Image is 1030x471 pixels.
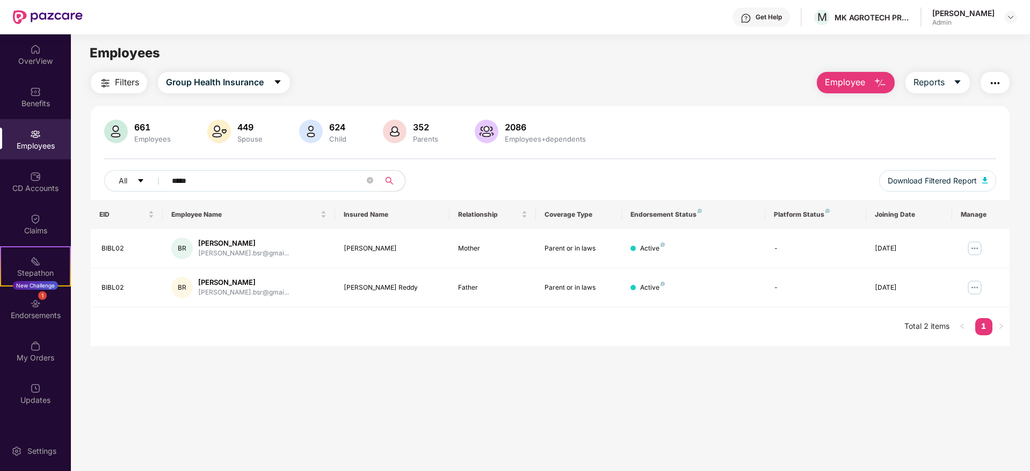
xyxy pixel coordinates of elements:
[966,279,983,296] img: manageButton
[30,298,41,309] img: svg+xml;base64,PHN2ZyBpZD0iRW5kb3JzZW1lbnRzIiB4bWxucz0iaHR0cDovL3d3dy53My5vcmcvMjAwMC9zdmciIHdpZH...
[344,283,441,293] div: [PERSON_NAME] Reddy
[765,229,866,268] td: -
[30,383,41,394] img: svg+xml;base64,PHN2ZyBpZD0iVXBkYXRlZCIgeG1sbnM9Imh0dHA6Ly93d3cudzMub3JnLzIwMDAvc3ZnIiB3aWR0aD0iMj...
[1006,13,1015,21] img: svg+xml;base64,PHN2ZyBpZD0iRHJvcGRvd24tMzJ4MzIiIHhtbG5zPSJodHRwOi8vd3d3LnczLm9yZy8yMDAwL3N2ZyIgd2...
[458,244,527,254] div: Mother
[24,446,60,457] div: Settings
[344,244,441,254] div: [PERSON_NAME]
[661,242,665,247] img: svg+xml;base64,PHN2ZyB4bWxucz0iaHR0cDovL3d3dy53My5vcmcvMjAwMC9zdmciIHdpZHRoPSI4IiBoZWlnaHQ9IjgiIH...
[1,268,70,278] div: Stepathon
[661,282,665,286] img: svg+xml;base64,PHN2ZyB4bWxucz0iaHR0cDovL3d3dy53My5vcmcvMjAwMC9zdmciIHdpZHRoPSI4IiBoZWlnaHQ9IjgiIH...
[171,210,318,219] span: Employee Name
[989,77,1002,90] img: svg+xml;base64,PHN2ZyB4bWxucz0iaHR0cDovL3d3dy53My5vcmcvMjAwMC9zdmciIHdpZHRoPSIyNCIgaGVpZ2h0PSIyNC...
[545,244,613,254] div: Parent or in laws
[640,283,665,293] div: Active
[954,318,971,335] button: left
[959,323,966,329] span: left
[207,120,231,143] img: svg+xml;base64,PHN2ZyB4bWxucz0iaHR0cDovL3d3dy53My5vcmcvMjAwMC9zdmciIHhtbG5zOnhsaW5rPSJodHRwOi8vd3...
[992,318,1010,335] button: right
[975,318,992,335] li: 1
[875,283,944,293] div: [DATE]
[91,200,163,229] th: EID
[299,120,323,143] img: svg+xml;base64,PHN2ZyB4bWxucz0iaHR0cDovL3d3dy53My5vcmcvMjAwMC9zdmciIHhtbG5zOnhsaW5rPSJodHRwOi8vd3...
[953,78,962,87] span: caret-down
[458,210,519,219] span: Relationship
[30,214,41,224] img: svg+xml;base64,PHN2ZyBpZD0iQ2xhaW0iIHhtbG5zPSJodHRwOi8vd3d3LnczLm9yZy8yMDAwL3N2ZyIgd2lkdGg9IjIwIi...
[99,210,146,219] span: EID
[411,122,440,133] div: 352
[536,200,622,229] th: Coverage Type
[503,122,588,133] div: 2086
[104,170,170,192] button: Allcaret-down
[825,76,865,89] span: Employee
[954,318,971,335] li: Previous Page
[774,210,857,219] div: Platform Status
[817,72,895,93] button: Employee
[30,86,41,97] img: svg+xml;base64,PHN2ZyBpZD0iQmVuZWZpdHMiIHhtbG5zPSJodHRwOi8vd3d3LnczLm9yZy8yMDAwL3N2ZyIgd2lkdGg9Ij...
[458,283,527,293] div: Father
[198,288,289,298] div: [PERSON_NAME].bsr@gmai...
[137,177,144,186] span: caret-down
[879,170,996,192] button: Download Filtered Report
[367,176,373,186] span: close-circle
[335,200,450,229] th: Insured Name
[273,78,282,87] span: caret-down
[115,76,139,89] span: Filters
[379,176,400,185] span: search
[545,283,613,293] div: Parent or in laws
[30,44,41,55] img: svg+xml;base64,PHN2ZyBpZD0iSG9tZSIgeG1sbnM9Imh0dHA6Ly93d3cudzMub3JnLzIwMDAvc3ZnIiB3aWR0aD0iMjAiIG...
[119,175,127,187] span: All
[411,135,440,143] div: Parents
[132,122,173,133] div: 661
[367,177,373,183] span: close-circle
[38,291,47,300] div: 1
[30,341,41,351] img: svg+xml;base64,PHN2ZyBpZD0iTXlfT3JkZXJzIiBkYXRhLW5hbWU9Ik15IE9yZGVycyIgeG1sbnM9Imh0dHA6Ly93d3cudz...
[503,135,588,143] div: Employees+dependents
[765,268,866,307] td: -
[30,256,41,267] img: svg+xml;base64,PHN2ZyB4bWxucz0iaHR0cDovL3d3dy53My5vcmcvMjAwMC9zdmciIHdpZHRoPSIyMSIgaGVpZ2h0PSIyMC...
[171,277,193,298] div: BR
[835,12,910,23] div: MK AGROTECH PRIVATE LIMITED
[874,77,887,90] img: svg+xml;base64,PHN2ZyB4bWxucz0iaHR0cDovL3d3dy53My5vcmcvMjAwMC9zdmciIHhtbG5zOnhsaW5rPSJodHRwOi8vd3...
[875,244,944,254] div: [DATE]
[101,283,154,293] div: BIBL02
[741,13,751,24] img: svg+xml;base64,PHN2ZyBpZD0iSGVscC0zMngzMiIgeG1sbnM9Imh0dHA6Ly93d3cudzMub3JnLzIwMDAvc3ZnIiB3aWR0aD...
[13,10,83,24] img: New Pazcare Logo
[30,171,41,182] img: svg+xml;base64,PHN2ZyBpZD0iQ0RfQWNjb3VudHMiIGRhdGEtbmFtZT0iQ0QgQWNjb3VudHMiIHhtbG5zPSJodHRwOi8vd3...
[101,244,154,254] div: BIBL02
[952,200,1010,229] th: Manage
[888,175,977,187] span: Download Filtered Report
[327,135,349,143] div: Child
[966,240,983,257] img: manageButton
[163,200,335,229] th: Employee Name
[640,244,665,254] div: Active
[992,318,1010,335] li: Next Page
[756,13,782,21] div: Get Help
[104,120,128,143] img: svg+xml;base64,PHN2ZyB4bWxucz0iaHR0cDovL3d3dy53My5vcmcvMjAwMC9zdmciIHhtbG5zOnhsaW5rPSJodHRwOi8vd3...
[132,135,173,143] div: Employees
[698,209,702,213] img: svg+xml;base64,PHN2ZyB4bWxucz0iaHR0cDovL3d3dy53My5vcmcvMjAwMC9zdmciIHdpZHRoPSI4IiBoZWlnaHQ9IjgiIH...
[449,200,535,229] th: Relationship
[825,209,830,213] img: svg+xml;base64,PHN2ZyB4bWxucz0iaHR0cDovL3d3dy53My5vcmcvMjAwMC9zdmciIHdpZHRoPSI4IiBoZWlnaHQ9IjgiIH...
[383,120,407,143] img: svg+xml;base64,PHN2ZyB4bWxucz0iaHR0cDovL3d3dy53My5vcmcvMjAwMC9zdmciIHhtbG5zOnhsaW5rPSJodHRwOi8vd3...
[905,72,970,93] button: Reportscaret-down
[235,122,265,133] div: 449
[379,170,405,192] button: search
[475,120,498,143] img: svg+xml;base64,PHN2ZyB4bWxucz0iaHR0cDovL3d3dy53My5vcmcvMjAwMC9zdmciIHhtbG5zOnhsaW5rPSJodHRwOi8vd3...
[158,72,290,93] button: Group Health Insurancecaret-down
[99,77,112,90] img: svg+xml;base64,PHN2ZyB4bWxucz0iaHR0cDovL3d3dy53My5vcmcvMjAwMC9zdmciIHdpZHRoPSIyNCIgaGVpZ2h0PSIyNC...
[166,76,264,89] span: Group Health Insurance
[235,135,265,143] div: Spouse
[90,45,160,61] span: Employees
[904,318,949,335] li: Total 2 items
[932,18,995,27] div: Admin
[171,238,193,259] div: BR
[13,281,58,290] div: New Challenge
[913,76,945,89] span: Reports
[982,177,988,183] img: svg+xml;base64,PHN2ZyB4bWxucz0iaHR0cDovL3d3dy53My5vcmcvMjAwMC9zdmciIHhtbG5zOnhsaW5rPSJodHRwOi8vd3...
[630,210,757,219] div: Endorsement Status
[198,277,289,288] div: [PERSON_NAME]
[866,200,952,229] th: Joining Date
[30,129,41,139] img: svg+xml;base64,PHN2ZyBpZD0iRW1wbG95ZWVzIiB4bWxucz0iaHR0cDovL3d3dy53My5vcmcvMjAwMC9zdmciIHdpZHRoPS...
[198,248,289,259] div: [PERSON_NAME].bsr@gmai...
